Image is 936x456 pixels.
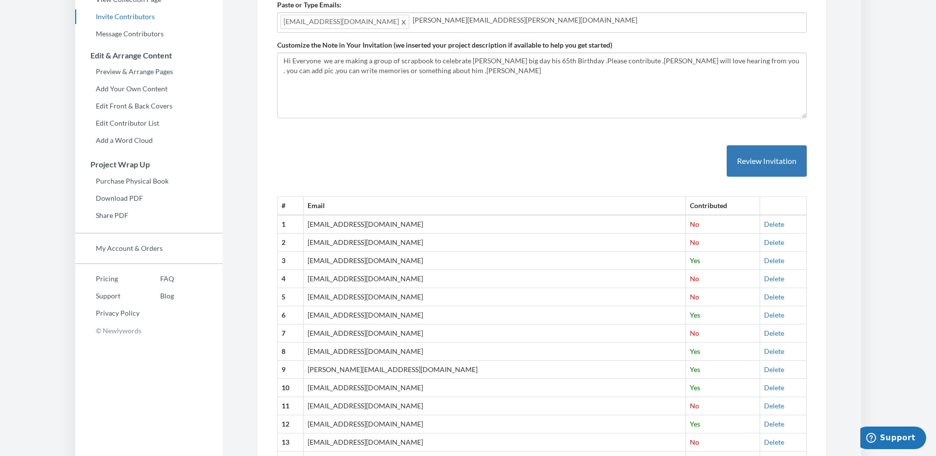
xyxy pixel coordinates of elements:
[304,379,686,397] td: [EMAIL_ADDRESS][DOMAIN_NAME]
[75,174,223,188] a: Purchase Physical Book
[277,343,304,361] th: 8
[690,402,699,410] span: No
[304,288,686,306] td: [EMAIL_ADDRESS][DOMAIN_NAME]
[764,220,784,228] a: Delete
[75,99,223,113] a: Edit Front & Back Covers
[75,241,223,256] a: My Account & Orders
[277,53,807,118] textarea: Hi Everyone we are making a group of scrapbook to celebrate [PERSON_NAME] big day his 65th Birthd...
[140,289,174,303] a: Blog
[304,361,686,379] td: [PERSON_NAME][EMAIL_ADDRESS][DOMAIN_NAME]
[76,160,223,169] h3: Project Wrap Up
[690,383,700,392] span: Yes
[277,415,304,433] th: 12
[690,329,699,337] span: No
[690,274,699,283] span: No
[277,306,304,324] th: 6
[764,311,784,319] a: Delete
[764,402,784,410] a: Delete
[304,215,686,233] td: [EMAIL_ADDRESS][DOMAIN_NAME]
[75,81,223,96] a: Add Your Own Content
[75,9,223,24] a: Invite Contributors
[277,288,304,306] th: 5
[413,15,803,26] input: Add contributor email(s) here...
[304,252,686,270] td: [EMAIL_ADDRESS][DOMAIN_NAME]
[686,197,760,215] th: Contributed
[75,271,140,286] a: Pricing
[764,256,784,265] a: Delete
[690,238,699,246] span: No
[75,306,140,321] a: Privacy Policy
[764,274,784,283] a: Delete
[277,324,304,343] th: 7
[764,347,784,355] a: Delete
[277,197,304,215] th: #
[304,397,686,415] td: [EMAIL_ADDRESS][DOMAIN_NAME]
[277,379,304,397] th: 10
[690,256,700,265] span: Yes
[277,397,304,415] th: 11
[764,420,784,428] a: Delete
[277,433,304,452] th: 13
[277,40,612,50] label: Customize the Note in Your Invitation (we inserted your project description if available to help ...
[304,197,686,215] th: Email
[304,343,686,361] td: [EMAIL_ADDRESS][DOMAIN_NAME]
[277,234,304,252] th: 2
[75,323,223,338] p: © Newlywords
[690,438,699,446] span: No
[304,415,686,433] td: [EMAIL_ADDRESS][DOMAIN_NAME]
[690,311,700,319] span: Yes
[277,361,304,379] th: 9
[727,145,807,177] button: Review Invitation
[304,234,686,252] td: [EMAIL_ADDRESS][DOMAIN_NAME]
[764,238,784,246] a: Delete
[140,271,174,286] a: FAQ
[690,420,700,428] span: Yes
[690,220,699,228] span: No
[304,433,686,452] td: [EMAIL_ADDRESS][DOMAIN_NAME]
[764,329,784,337] a: Delete
[277,215,304,233] th: 1
[764,383,784,392] a: Delete
[75,64,223,79] a: Preview & Arrange Pages
[75,208,223,223] a: Share PDF
[277,252,304,270] th: 3
[75,191,223,206] a: Download PDF
[304,306,686,324] td: [EMAIL_ADDRESS][DOMAIN_NAME]
[764,293,784,301] a: Delete
[764,365,784,374] a: Delete
[690,347,700,355] span: Yes
[690,293,699,301] span: No
[76,51,223,60] h3: Edit & Arrange Content
[764,438,784,446] a: Delete
[281,15,409,29] span: [EMAIL_ADDRESS][DOMAIN_NAME]
[277,270,304,288] th: 4
[75,116,223,131] a: Edit Contributor List
[690,365,700,374] span: Yes
[860,427,926,451] iframe: Opens a widget where you can chat to one of our agents
[75,289,140,303] a: Support
[304,270,686,288] td: [EMAIL_ADDRESS][DOMAIN_NAME]
[75,133,223,148] a: Add a Word Cloud
[304,324,686,343] td: [EMAIL_ADDRESS][DOMAIN_NAME]
[75,27,223,41] a: Message Contributors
